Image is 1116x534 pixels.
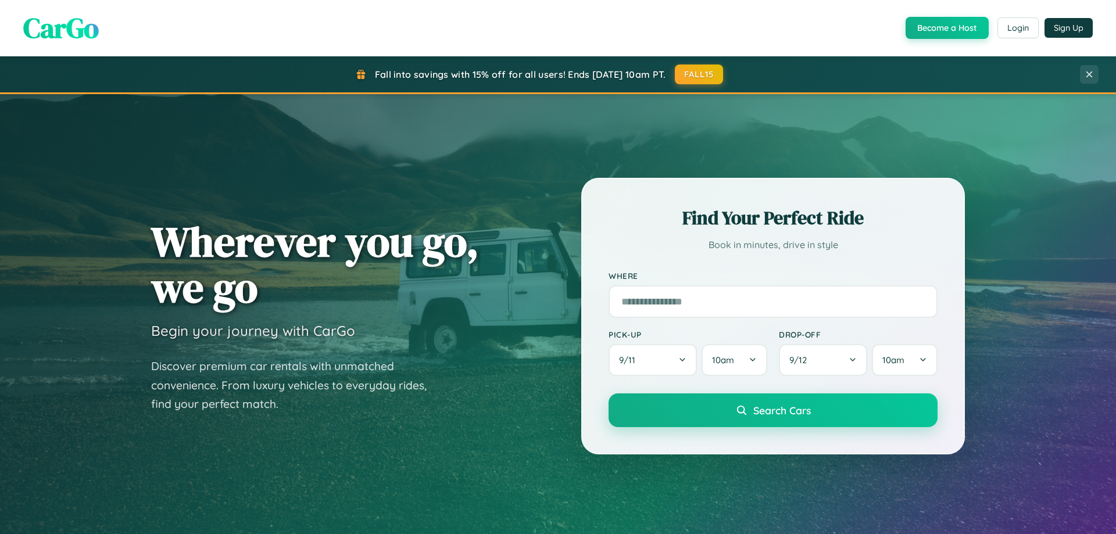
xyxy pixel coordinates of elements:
[609,205,938,231] h2: Find Your Perfect Ride
[151,322,355,339] h3: Begin your journey with CarGo
[906,17,989,39] button: Become a Host
[753,404,811,417] span: Search Cars
[779,329,938,339] label: Drop-off
[609,393,938,427] button: Search Cars
[882,354,904,365] span: 10am
[609,271,938,281] label: Where
[151,357,442,414] p: Discover premium car rentals with unmatched convenience. From luxury vehicles to everyday rides, ...
[779,344,867,376] button: 9/12
[375,69,666,80] span: Fall into savings with 15% off for all users! Ends [DATE] 10am PT.
[789,354,813,365] span: 9 / 12
[609,329,767,339] label: Pick-up
[712,354,734,365] span: 10am
[997,17,1039,38] button: Login
[609,344,697,376] button: 9/11
[702,344,767,376] button: 10am
[872,344,938,376] button: 10am
[1045,18,1093,38] button: Sign Up
[151,218,479,310] h1: Wherever you go, we go
[619,354,641,365] span: 9 / 11
[609,236,938,253] p: Book in minutes, drive in style
[675,64,724,84] button: FALL15
[23,9,99,47] span: CarGo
